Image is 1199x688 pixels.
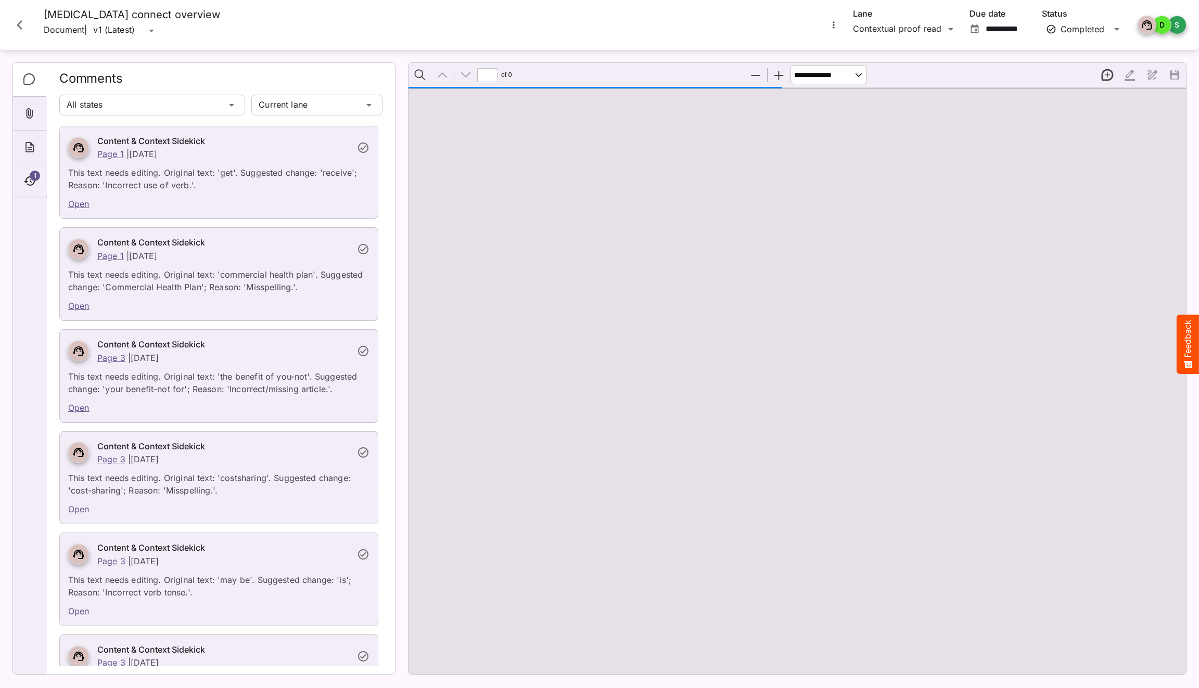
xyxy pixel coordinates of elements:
[68,160,369,191] p: This text needs editing. Original text: 'get'. Suggested change: 'receive'; Reason: 'Incorrect us...
[68,403,90,413] a: Open
[13,63,47,97] div: Comments
[97,454,125,464] a: Page 3
[97,338,351,352] h6: Content & Context Sidekick
[126,149,129,159] p: |
[93,23,145,38] div: v1 (Latest)
[68,199,90,209] a: Open
[129,149,157,159] p: [DATE]
[1177,315,1199,374] button: Feedback
[68,504,90,514] a: Open
[44,21,84,40] p: Document
[59,95,225,115] div: All states
[68,606,90,616] a: Open
[768,64,790,86] button: Zoom In
[13,131,46,164] div: About
[1168,16,1187,34] div: S
[13,164,46,198] div: Timeline
[128,454,131,464] p: |
[128,353,131,363] p: |
[853,21,945,37] div: Contextual proof read
[68,301,90,311] a: Open
[68,567,369,599] p: This text needs editing. Original text: 'may be'. Suggested change: 'is'; Reason: 'Incorrect verb...
[131,353,159,363] p: [DATE]
[251,95,363,115] div: Current lane
[131,454,159,464] p: [DATE]
[97,643,351,657] h6: Content & Context Sidekick
[827,18,840,32] button: More options for Entyvio connect overview
[68,364,369,395] p: This text needs editing. Original text: 'the benefit of you-not'. Suggested change: 'your benefit...
[128,657,131,668] p: |
[13,97,46,131] div: Attachments
[1046,24,1107,34] div: Completed
[126,251,129,261] p: |
[44,8,220,21] h4: [MEDICAL_DATA] connect overview
[97,440,351,453] h6: Content & Context Sidekick
[84,24,87,36] span: |
[409,64,431,86] button: Find in Document
[59,71,382,93] h2: Comments
[97,149,124,159] a: Page 1
[97,353,125,363] a: Page 3
[131,556,159,566] p: [DATE]
[131,657,159,668] p: [DATE]
[97,236,351,250] h6: Content & Context Sidekick
[129,251,157,261] p: [DATE]
[30,171,40,181] span: 1
[97,251,124,261] a: Page 1
[128,556,131,566] p: |
[68,465,369,497] p: This text needs editing. Original text: 'costsharing'. Suggested change: 'cost-sharing'; Reason: ...
[1096,64,1118,86] button: New thread
[68,262,369,293] p: This text needs editing. Original text: 'commercial health plan'. Suggested change: 'Commercial H...
[97,541,351,555] h6: Content & Context Sidekick
[97,135,351,148] h6: Content & Context Sidekick
[745,64,767,86] button: Zoom Out
[97,657,125,668] a: Page 3
[1153,16,1171,34] div: D
[968,22,981,36] button: Open
[97,556,125,566] a: Page 3
[4,9,35,41] button: Close card
[500,64,514,86] span: of ⁨0⁩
